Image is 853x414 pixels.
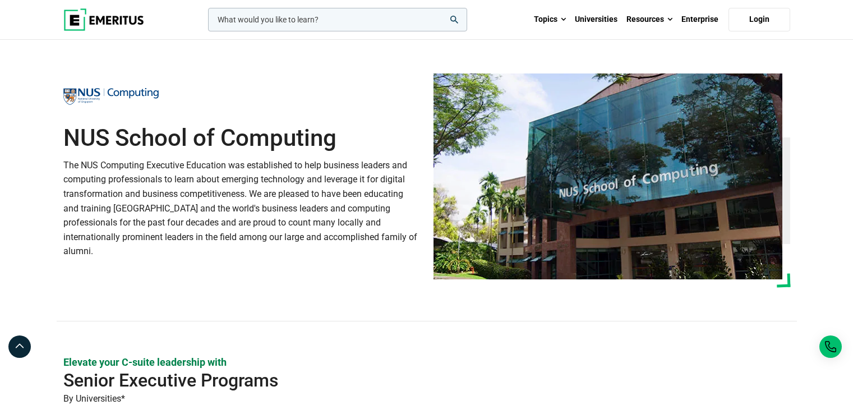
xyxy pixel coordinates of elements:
input: woocommerce-product-search-field-0 [208,8,467,31]
p: By Universities* [63,392,790,406]
h1: NUS School of Computing [63,124,420,152]
img: NUS School of Computing [63,88,159,105]
h2: Senior Executive Programs [63,369,717,392]
img: NUS School of Computing [434,73,782,279]
a: Login [728,8,790,31]
p: Elevate your C-suite leadership with [63,355,790,369]
p: The NUS Computing Executive Education was established to help business leaders and computing prof... [63,158,420,259]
